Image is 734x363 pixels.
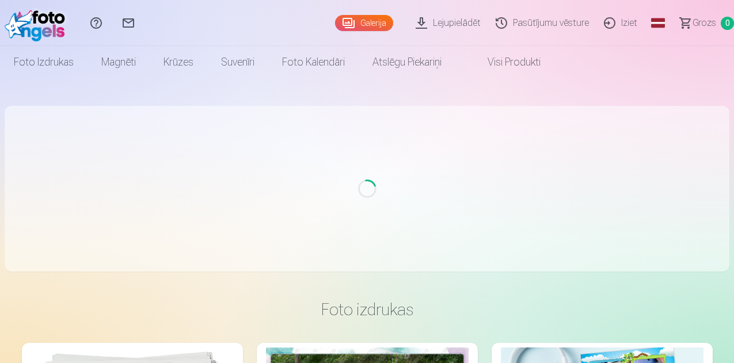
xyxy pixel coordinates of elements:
[207,46,268,78] a: Suvenīri
[359,46,455,78] a: Atslēgu piekariņi
[455,46,554,78] a: Visi produkti
[5,5,71,41] img: /fa3
[88,46,150,78] a: Magnēti
[31,299,703,320] h3: Foto izdrukas
[150,46,207,78] a: Krūzes
[268,46,359,78] a: Foto kalendāri
[335,15,393,31] a: Galerija
[721,17,734,30] span: 0
[693,16,716,30] span: Grozs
